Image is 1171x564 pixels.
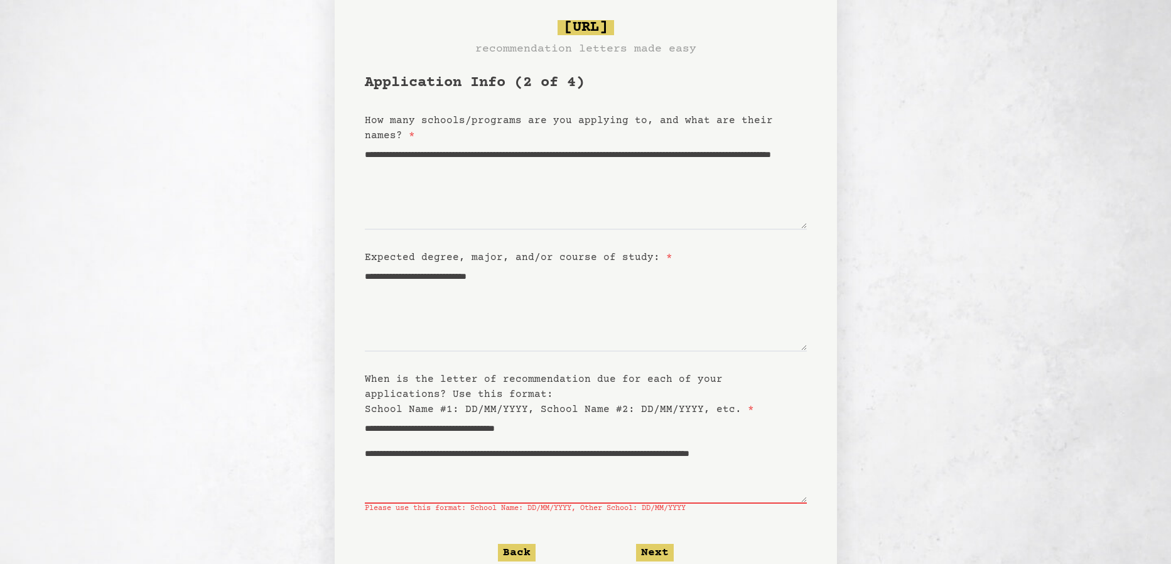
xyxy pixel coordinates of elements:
[365,374,754,415] label: When is the letter of recommendation due for each of your applications? Use this format: School N...
[558,20,614,35] span: [URL]
[365,73,807,93] h1: Application Info (2 of 4)
[498,544,536,561] button: Back
[365,252,672,263] label: Expected degree, major, and/or course of study:
[636,544,674,561] button: Next
[365,115,773,141] label: How many schools/programs are you applying to, and what are their names?
[365,504,807,514] span: Please use this format: School Name: DD/MM/YYYY, Other School: DD/MM/YYYY
[475,40,696,58] h3: recommendation letters made easy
